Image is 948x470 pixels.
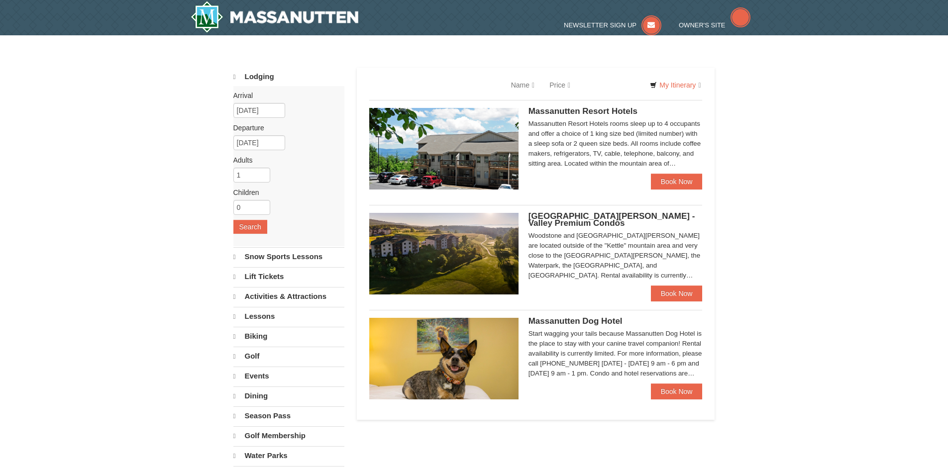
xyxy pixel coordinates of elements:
span: Owner's Site [679,21,726,29]
div: Start wagging your tails because Massanutten Dog Hotel is the place to stay with your canine trav... [528,329,703,378]
img: 19219041-4-ec11c166.jpg [369,213,519,294]
a: Owner's Site [679,21,750,29]
a: Lessons [233,307,344,326]
a: Book Now [651,285,703,301]
div: Massanutten Resort Hotels rooms sleep up to 4 occupants and offer a choice of 1 king size bed (li... [528,119,703,169]
a: Lift Tickets [233,267,344,286]
a: My Itinerary [643,78,707,93]
label: Children [233,188,337,197]
a: Book Now [651,383,703,399]
span: Massanutten Resort Hotels [528,106,637,116]
a: Dining [233,386,344,405]
a: Snow Sports Lessons [233,247,344,266]
a: Golf [233,347,344,366]
a: Name [504,75,542,95]
button: Search [233,220,267,234]
a: Book Now [651,174,703,189]
span: Massanutten Dog Hotel [528,316,623,326]
label: Arrival [233,91,337,100]
a: Water Parks [233,446,344,465]
label: Adults [233,155,337,165]
a: Newsletter Sign Up [564,21,661,29]
a: Activities & Attractions [233,287,344,306]
img: Massanutten Resort Logo [191,1,359,33]
a: Massanutten Resort [191,1,359,33]
img: 27428181-5-81c892a3.jpg [369,318,519,399]
span: Newsletter Sign Up [564,21,636,29]
a: Season Pass [233,406,344,425]
a: Price [542,75,578,95]
a: Lodging [233,68,344,86]
div: Woodstone and [GEOGRAPHIC_DATA][PERSON_NAME] are located outside of the "Kettle" mountain area an... [528,231,703,281]
a: Events [233,367,344,385]
span: [GEOGRAPHIC_DATA][PERSON_NAME] - Valley Premium Condos [528,211,695,228]
a: Biking [233,327,344,346]
a: Golf Membership [233,426,344,445]
img: 19219026-1-e3b4ac8e.jpg [369,108,519,189]
label: Departure [233,123,337,133]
